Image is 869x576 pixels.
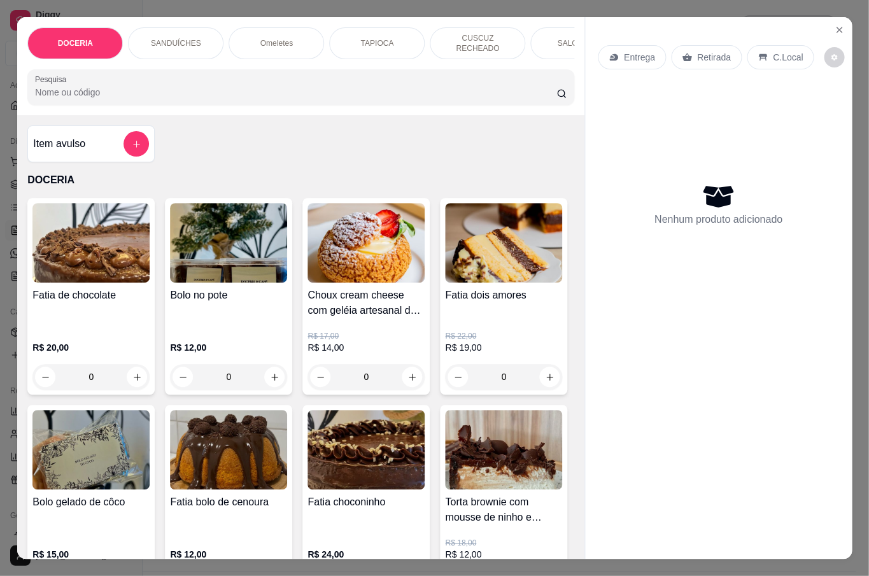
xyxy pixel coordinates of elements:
p: DOCERIA [27,172,574,188]
h4: Torta brownie com mousse de ninho e ganache de chocolate [445,495,562,525]
button: decrease-product-quantity [310,367,330,387]
p: CUSCUZ RECHEADO [441,33,514,53]
img: product-image [307,203,425,283]
p: R$ 19,00 [445,341,562,354]
img: product-image [307,410,425,489]
p: R$ 12,00 [445,548,562,561]
h4: Bolo no pote [170,288,287,303]
button: decrease-product-quantity [35,367,55,387]
label: Pesquisa [35,74,71,85]
button: increase-product-quantity [402,367,422,387]
img: product-image [445,410,562,489]
h4: Bolo gelado de côco [32,495,150,510]
button: Close [829,20,849,40]
p: SANDUÍCHES [151,38,201,48]
h4: Fatia dois amores [445,288,562,303]
p: R$ 12,00 [170,341,287,354]
p: SALGADOS [557,38,599,48]
input: Pesquisa [35,86,556,99]
img: product-image [32,410,150,489]
p: R$ 24,00 [307,548,425,561]
h4: Item avulso [33,136,85,151]
p: DOCERIA [57,38,92,48]
p: R$ 12,00 [170,548,287,561]
img: product-image [170,203,287,283]
p: R$ 22,00 [445,331,562,341]
p: R$ 18,00 [445,538,562,548]
img: product-image [170,410,287,489]
h4: Choux cream cheese com geléia artesanal de morango [307,288,425,318]
button: increase-product-quantity [539,367,560,387]
p: Retirada [697,51,731,64]
h4: Fatia choconinho [307,495,425,510]
button: increase-product-quantity [127,367,147,387]
p: C.Local [773,51,803,64]
p: R$ 14,00 [307,341,425,354]
p: Omeletes [260,38,292,48]
img: product-image [445,203,562,283]
p: Nenhum produto adicionado [654,212,782,227]
h4: Fatia de chocolate [32,288,150,303]
button: decrease-product-quantity [824,47,845,67]
p: TAPIOCA [360,38,393,48]
p: R$ 15,00 [32,548,150,561]
button: add-separate-item [124,131,149,157]
p: Entrega [624,51,655,64]
button: decrease-product-quantity [448,367,468,387]
img: product-image [32,203,150,283]
h4: Fatia bolo de cenoura [170,495,287,510]
p: R$ 20,00 [32,341,150,354]
p: R$ 17,00 [307,331,425,341]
